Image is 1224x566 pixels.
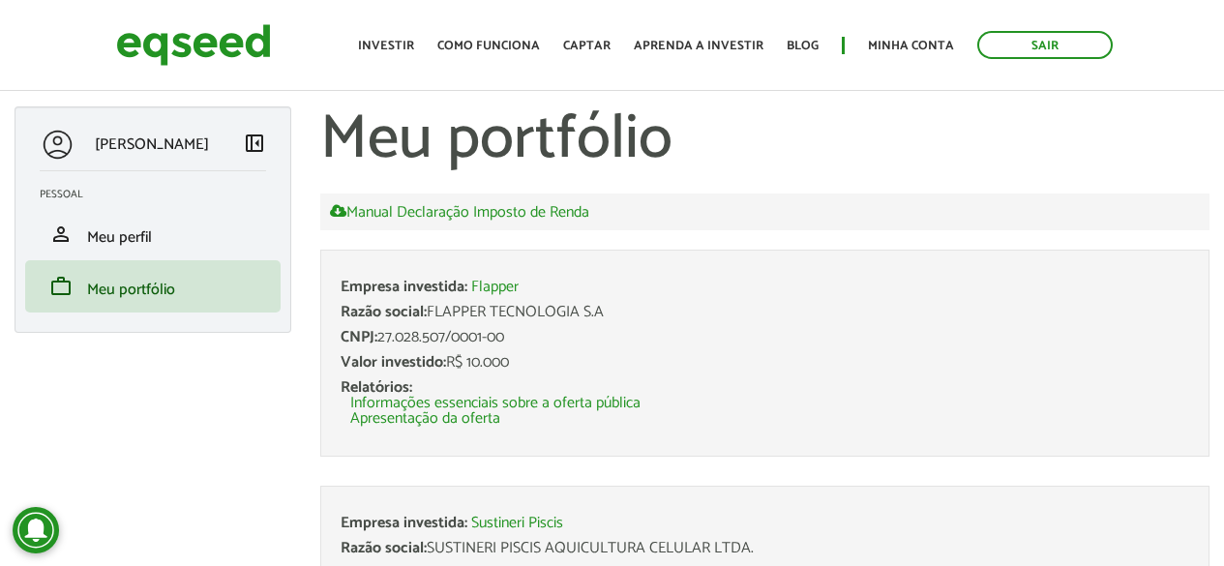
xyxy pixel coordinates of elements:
span: CNPJ: [341,324,377,350]
span: Razão social: [341,299,427,325]
div: FLAPPER TECNOLOGIA S.A [341,305,1189,320]
span: Empresa investida: [341,274,467,300]
div: 27.028.507/0001-00 [341,330,1189,345]
div: R$ 10.000 [341,355,1189,371]
div: SUSTINERI PISCIS AQUICULTURA CELULAR LTDA. [341,541,1189,556]
a: personMeu perfil [40,223,266,246]
li: Meu perfil [25,208,281,260]
span: Meu portfólio [87,277,175,303]
li: Meu portfólio [25,260,281,313]
a: Sustineri Piscis [471,516,563,531]
a: Aprenda a investir [634,40,763,52]
a: Informações essenciais sobre a oferta pública [350,396,641,411]
span: person [49,223,73,246]
span: Valor investido: [341,349,446,375]
a: Colapsar menu [243,132,266,159]
a: Como funciona [437,40,540,52]
a: Captar [563,40,611,52]
a: Manual Declaração Imposto de Renda [330,203,589,221]
h1: Meu portfólio [320,106,1209,174]
span: Empresa investida: [341,510,467,536]
a: workMeu portfólio [40,275,266,298]
img: EqSeed [116,19,271,71]
a: Apresentação da oferta [350,411,500,427]
span: work [49,275,73,298]
a: Blog [787,40,819,52]
a: Investir [358,40,414,52]
a: Flapper [471,280,519,295]
a: Minha conta [868,40,954,52]
span: Relatórios: [341,374,412,401]
p: [PERSON_NAME] [95,135,209,154]
span: Razão social: [341,535,427,561]
span: Meu perfil [87,224,152,251]
a: Sair [977,31,1113,59]
span: left_panel_close [243,132,266,155]
h2: Pessoal [40,189,281,200]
